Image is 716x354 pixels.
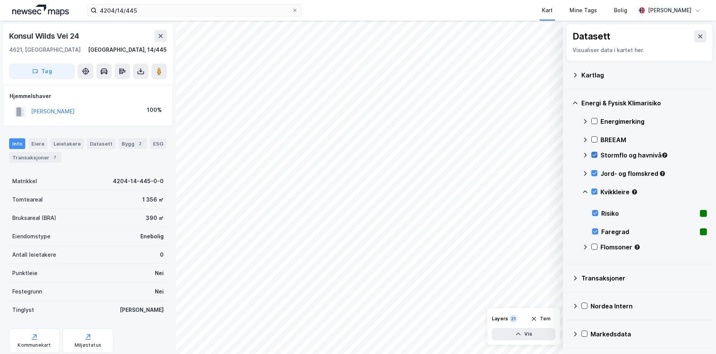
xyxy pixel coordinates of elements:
[142,195,164,204] div: 1 356 ㎡
[591,302,707,311] div: Nordea Intern
[573,46,706,55] div: Visualiser data i kartet her.
[88,45,167,54] div: [GEOGRAPHIC_DATA], 14/445
[581,70,707,80] div: Kartlag
[12,177,37,186] div: Matrikkel
[12,213,56,223] div: Bruksareal (BRA)
[9,64,75,79] button: Tag
[601,209,697,218] div: Risiko
[12,287,42,296] div: Festegrunn
[136,140,144,147] div: 2
[509,315,517,323] div: 21
[140,232,164,241] div: Enebolig
[113,177,164,186] div: 4204-14-445-0-0
[12,195,43,204] div: Tomteareal
[9,30,81,42] div: Konsul Wilds Vei 24
[160,250,164,259] div: 0
[9,138,25,149] div: Info
[492,328,555,340] button: Vis
[12,232,50,241] div: Eiendomstype
[155,269,164,278] div: Nei
[570,6,597,15] div: Mine Tags
[51,154,59,161] div: 7
[600,187,707,197] div: Kvikkleire
[12,305,34,315] div: Tinglyst
[75,342,101,348] div: Miljøstatus
[155,287,164,296] div: Nei
[600,151,707,160] div: Stormflo og havnivå
[659,170,666,177] div: Tooltip anchor
[526,313,555,325] button: Tøm
[634,244,641,251] div: Tooltip anchor
[12,5,69,16] img: logo.a4113a55bc3d86da70a041830d287a7e.svg
[119,138,147,149] div: Bygg
[9,152,62,163] div: Transaksjoner
[12,269,37,278] div: Punktleie
[600,169,707,178] div: Jord- og flomskred
[9,45,81,54] div: 4621, [GEOGRAPHIC_DATA]
[97,5,292,16] input: Søk på adresse, matrikkel, gårdeiere, leietakere eller personer
[678,317,716,354] iframe: Chat Widget
[147,105,162,115] div: 100%
[542,6,553,15] div: Kart
[581,98,707,108] div: Energi & Fysisk Klimarisiko
[12,250,56,259] div: Antall leietakere
[600,117,707,126] div: Energimerking
[573,30,610,43] div: Datasett
[10,92,166,101] div: Hjemmelshaver
[87,138,116,149] div: Datasett
[120,305,164,315] div: [PERSON_NAME]
[150,138,166,149] div: ESG
[581,274,707,283] div: Transaksjoner
[18,342,51,348] div: Kommunekart
[648,6,692,15] div: [PERSON_NAME]
[601,227,697,236] div: Faregrad
[50,138,84,149] div: Leietakere
[600,243,707,252] div: Flomsoner
[146,213,164,223] div: 390 ㎡
[631,188,638,195] div: Tooltip anchor
[492,316,508,322] div: Layers
[614,6,627,15] div: Bolig
[661,152,668,159] div: Tooltip anchor
[28,138,47,149] div: Eiere
[600,135,707,144] div: BREEAM
[591,329,707,339] div: Markedsdata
